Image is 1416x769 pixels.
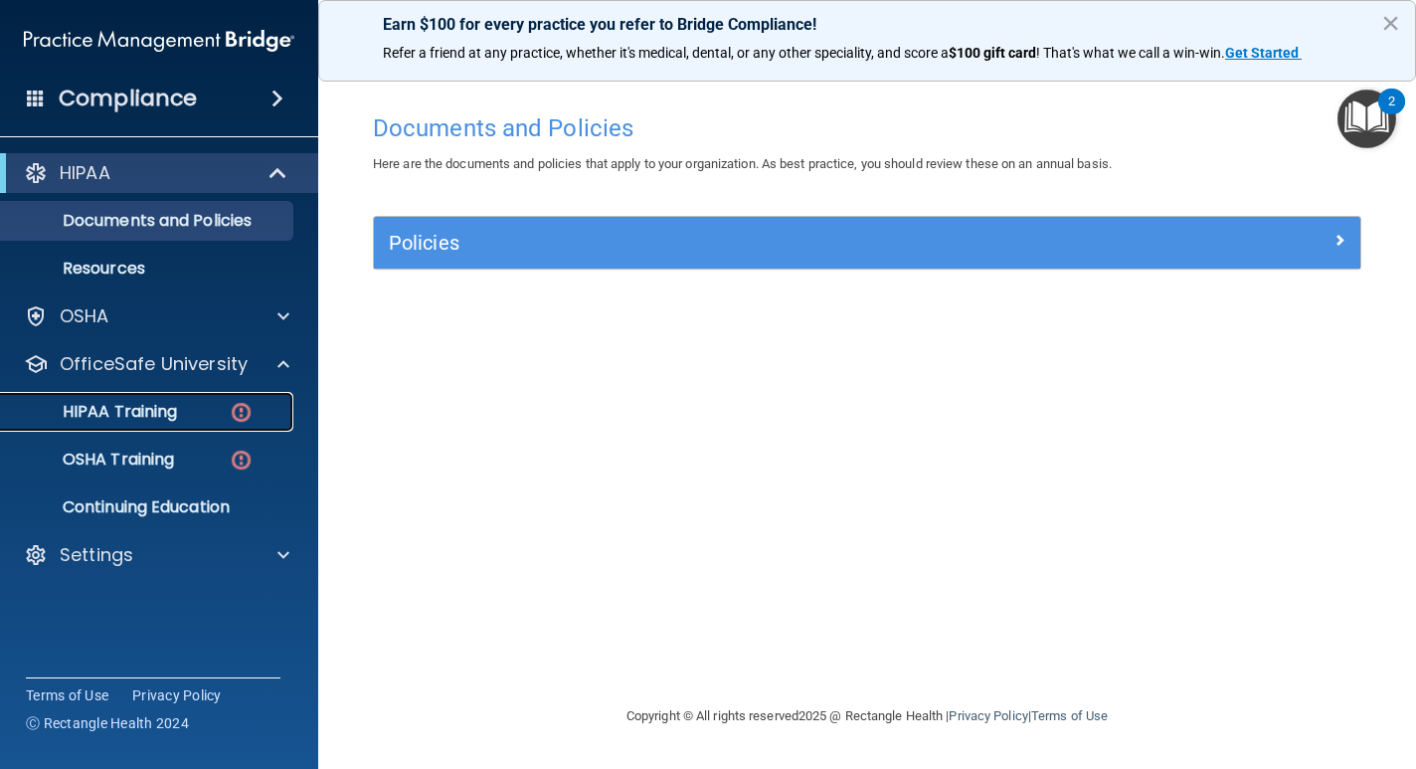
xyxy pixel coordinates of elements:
[1381,7,1400,39] button: Close
[13,402,177,422] p: HIPAA Training
[24,304,289,328] a: OSHA
[1072,628,1392,707] iframe: Drift Widget Chat Controller
[13,259,284,279] p: Resources
[24,543,289,567] a: Settings
[24,352,289,376] a: OfficeSafe University
[949,708,1027,723] a: Privacy Policy
[13,211,284,231] p: Documents and Policies
[229,400,254,425] img: danger-circle.6113f641.png
[1388,101,1395,127] div: 2
[1031,708,1108,723] a: Terms of Use
[229,448,254,473] img: danger-circle.6113f641.png
[60,161,110,185] p: HIPAA
[1337,90,1396,148] button: Open Resource Center, 2 new notifications
[132,685,222,705] a: Privacy Policy
[383,15,1351,34] p: Earn $100 for every practice you refer to Bridge Compliance!
[60,352,248,376] p: OfficeSafe University
[26,713,189,733] span: Ⓒ Rectangle Health 2024
[24,161,288,185] a: HIPAA
[504,684,1230,748] div: Copyright © All rights reserved 2025 @ Rectangle Health | |
[1225,45,1302,61] a: Get Started
[24,21,294,61] img: PMB logo
[389,227,1345,259] a: Policies
[1225,45,1299,61] strong: Get Started
[60,304,109,328] p: OSHA
[13,450,174,470] p: OSHA Training
[13,497,284,517] p: Continuing Education
[389,232,1099,254] h5: Policies
[373,156,1112,171] span: Here are the documents and policies that apply to your organization. As best practice, you should...
[949,45,1036,61] strong: $100 gift card
[26,685,108,705] a: Terms of Use
[1036,45,1225,61] span: ! That's what we call a win-win.
[59,85,197,112] h4: Compliance
[60,543,133,567] p: Settings
[383,45,949,61] span: Refer a friend at any practice, whether it's medical, dental, or any other speciality, and score a
[373,115,1361,141] h4: Documents and Policies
